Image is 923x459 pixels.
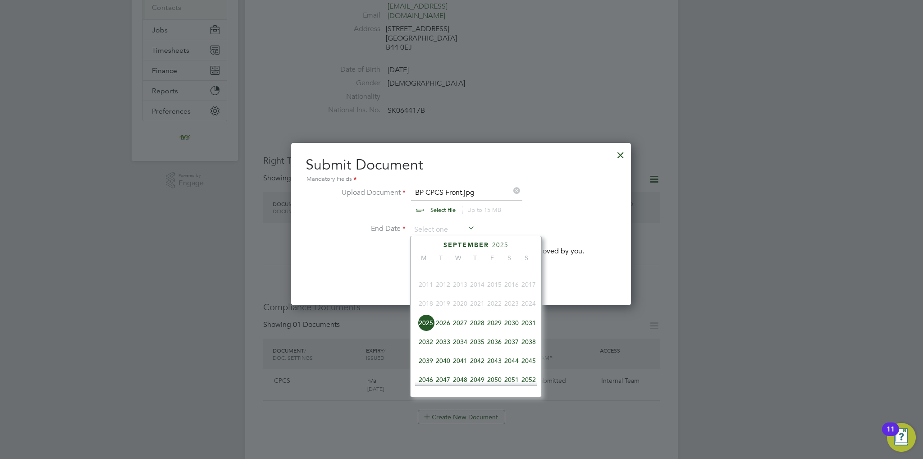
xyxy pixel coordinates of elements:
span: 2018 [417,295,434,312]
span: 2011 [417,276,434,293]
div: 11 [886,429,895,441]
label: Upload Document [338,187,406,212]
span: 2026 [434,314,452,331]
span: 2016 [503,276,520,293]
span: W [449,254,466,262]
span: T [466,254,484,262]
span: September [443,241,489,249]
label: End Date [338,223,406,235]
span: 2033 [434,333,452,350]
span: 2036 [486,333,503,350]
span: 2040 [434,352,452,369]
span: 2027 [452,314,469,331]
span: 2041 [452,352,469,369]
span: 2017 [520,276,537,293]
input: Select one [411,223,475,237]
span: 2019 [434,295,452,312]
span: 2022 [486,295,503,312]
span: 2047 [434,371,452,388]
span: 2013 [452,276,469,293]
span: 2052 [520,371,537,388]
span: 2050 [486,371,503,388]
span: 2034 [452,333,469,350]
span: 2044 [503,352,520,369]
span: 2031 [520,314,537,331]
span: 2015 [486,276,503,293]
span: 2030 [503,314,520,331]
span: 2037 [503,333,520,350]
span: M [415,254,432,262]
span: 2020 [452,295,469,312]
span: 2025 [417,314,434,331]
span: 2025 [492,241,508,249]
span: 2012 [434,276,452,293]
span: S [518,254,535,262]
span: F [484,254,501,262]
span: T [432,254,449,262]
span: 2043 [486,352,503,369]
span: 2042 [469,352,486,369]
span: 2032 [417,333,434,350]
span: 2038 [520,333,537,350]
span: 2045 [520,352,537,369]
span: 2035 [469,333,486,350]
span: 2046 [417,371,434,388]
div: Mandatory Fields [306,174,617,184]
span: 2051 [503,371,520,388]
li: This document will be automatically approved by you. [338,246,584,266]
span: 2028 [469,314,486,331]
h2: Submit Document [306,156,617,184]
span: S [501,254,518,262]
span: 2039 [417,352,434,369]
button: Open Resource Center, 11 new notifications [887,423,916,452]
span: 2021 [469,295,486,312]
span: 2049 [469,371,486,388]
span: 2024 [520,295,537,312]
span: 2014 [469,276,486,293]
span: 2048 [452,371,469,388]
span: 2029 [486,314,503,331]
span: 2023 [503,295,520,312]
